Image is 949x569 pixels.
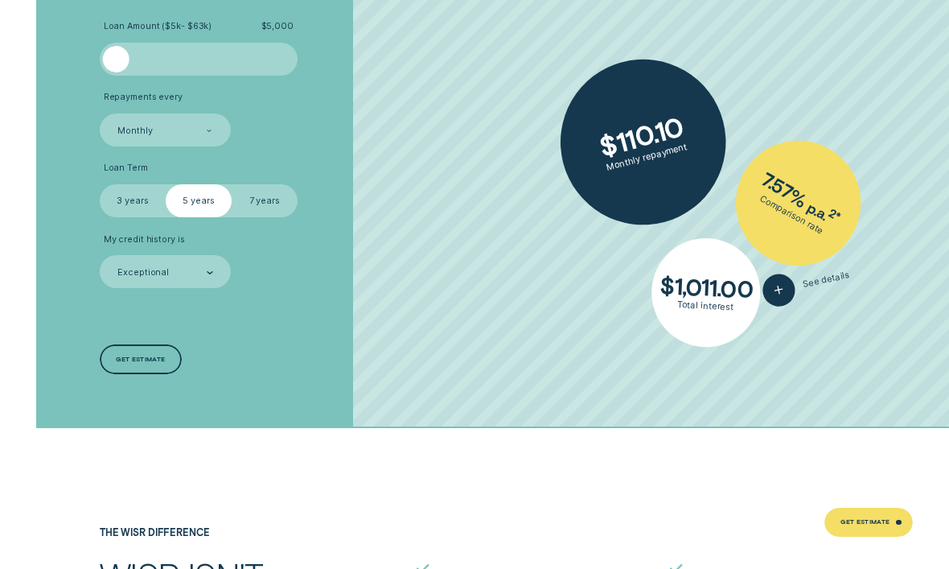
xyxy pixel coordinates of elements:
label: 5 years [166,184,232,217]
div: Exceptional [117,267,169,278]
a: Get Estimate [824,508,913,538]
label: 7 years [232,184,298,217]
span: Loan Term [104,163,148,174]
span: My credit history is [104,234,185,245]
span: Loan Amount ( $5k - $63k ) [104,21,212,32]
button: See details [759,258,852,309]
span: Repayments every [104,92,183,103]
h4: The Wisr Difference [100,527,343,538]
label: 3 years [100,184,166,217]
a: Get estimate [100,344,182,374]
div: Monthly [117,126,152,137]
span: $ 5,000 [261,21,294,32]
span: See details [801,269,850,290]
